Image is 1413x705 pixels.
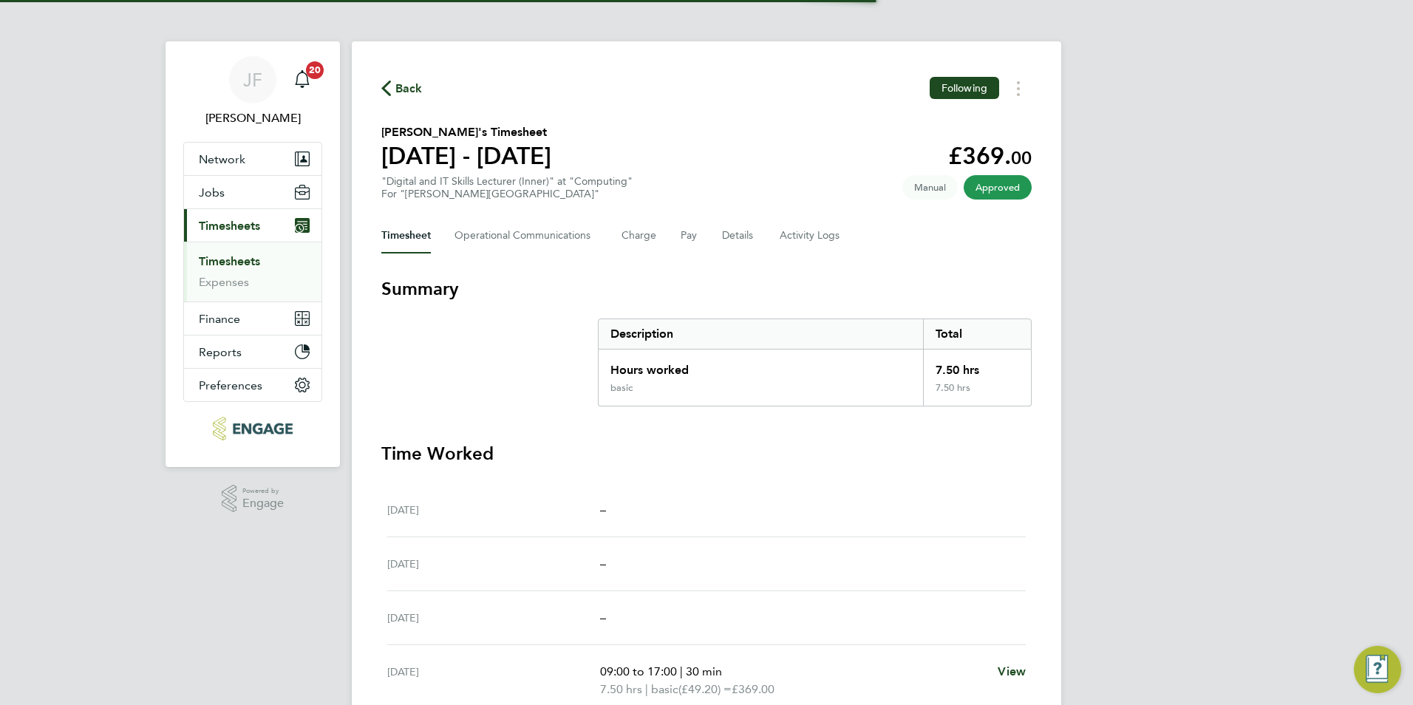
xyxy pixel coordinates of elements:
[183,417,322,440] a: Go to home page
[686,664,722,678] span: 30 min
[184,302,321,335] button: Finance
[183,109,322,127] span: James Farrington
[678,682,732,696] span: (£49.20) =
[681,218,698,253] button: Pay
[381,79,423,98] button: Back
[599,350,923,382] div: Hours worked
[199,275,249,289] a: Expenses
[184,336,321,368] button: Reports
[942,81,987,95] span: Following
[964,175,1032,200] span: This timesheet has been approved.
[1005,77,1032,100] button: Timesheets Menu
[600,610,606,624] span: –
[454,218,598,253] button: Operational Communications
[381,141,551,171] h1: [DATE] - [DATE]
[923,319,1031,349] div: Total
[680,664,683,678] span: |
[610,382,633,394] div: basic
[242,485,284,497] span: Powered by
[599,319,923,349] div: Description
[622,218,657,253] button: Charge
[645,682,648,696] span: |
[287,56,317,103] a: 20
[222,485,285,513] a: Powered byEngage
[184,242,321,302] div: Timesheets
[598,319,1032,406] div: Summary
[306,61,324,79] span: 20
[381,123,551,141] h2: [PERSON_NAME]'s Timesheet
[184,143,321,175] button: Network
[600,556,606,571] span: –
[199,345,242,359] span: Reports
[902,175,958,200] span: This timesheet was manually created.
[242,497,284,510] span: Engage
[923,382,1031,406] div: 7.50 hrs
[381,277,1032,301] h3: Summary
[998,663,1026,681] a: View
[387,609,600,627] div: [DATE]
[395,80,423,98] span: Back
[1354,646,1401,693] button: Engage Resource Center
[387,663,600,698] div: [DATE]
[381,175,633,200] div: "Digital and IT Skills Lecturer (Inner)" at "Computing"
[600,503,606,517] span: –
[387,501,600,519] div: [DATE]
[213,417,292,440] img: huntereducation-logo-retina.png
[780,218,842,253] button: Activity Logs
[732,682,774,696] span: £369.00
[199,378,262,392] span: Preferences
[184,176,321,208] button: Jobs
[183,56,322,127] a: JF[PERSON_NAME]
[1011,147,1032,168] span: 00
[184,209,321,242] button: Timesheets
[381,442,1032,466] h3: Time Worked
[184,369,321,401] button: Preferences
[923,350,1031,382] div: 7.50 hrs
[381,218,431,253] button: Timesheet
[166,41,340,467] nav: Main navigation
[722,218,756,253] button: Details
[243,70,262,89] span: JF
[381,188,633,200] div: For "[PERSON_NAME][GEOGRAPHIC_DATA]"
[199,219,260,233] span: Timesheets
[387,555,600,573] div: [DATE]
[651,681,678,698] span: basic
[199,254,260,268] a: Timesheets
[199,152,245,166] span: Network
[199,185,225,200] span: Jobs
[600,682,642,696] span: 7.50 hrs
[600,664,677,678] span: 09:00 to 17:00
[998,664,1026,678] span: View
[199,312,240,326] span: Finance
[948,142,1032,170] app-decimal: £369.
[930,77,999,99] button: Following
